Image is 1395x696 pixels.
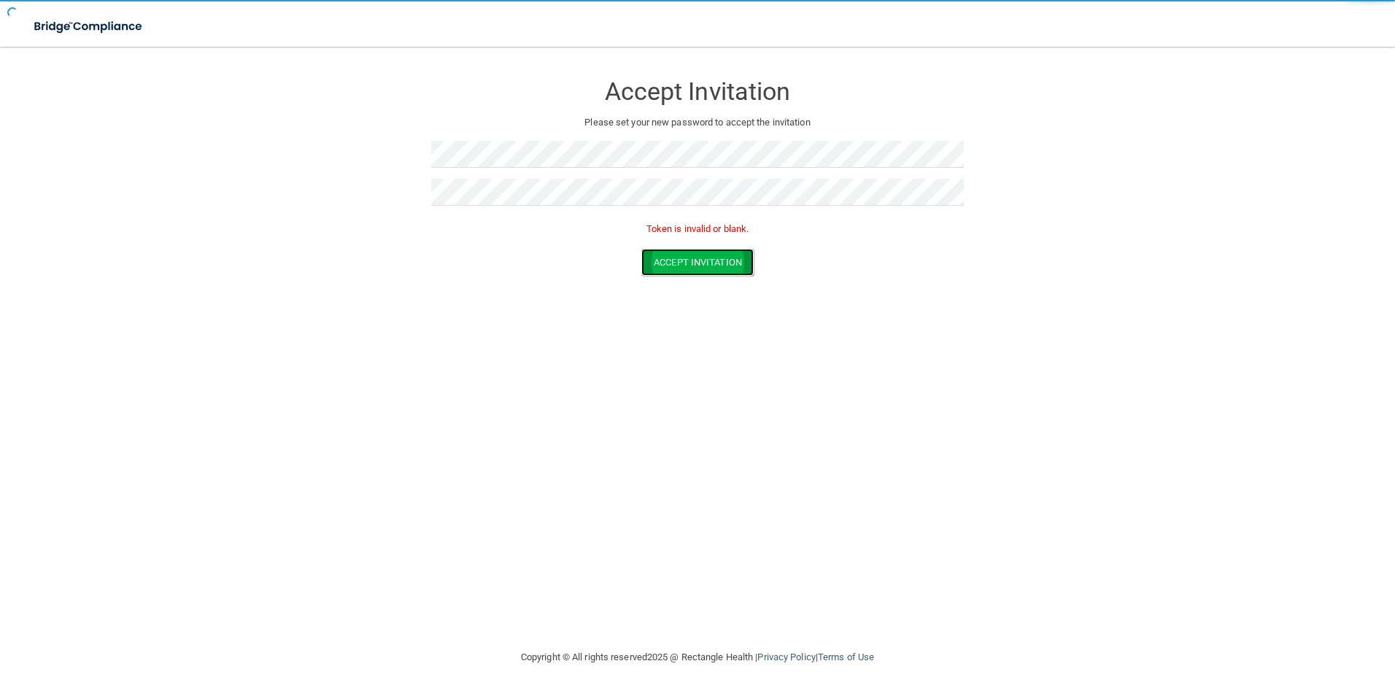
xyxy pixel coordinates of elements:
div: Copyright © All rights reserved 2025 @ Rectangle Health | | [431,634,964,681]
button: Accept Invitation [641,249,754,276]
h3: Accept Invitation [431,78,964,105]
img: bridge_compliance_login_screen.278c3ca4.svg [22,12,156,42]
p: Token is invalid or blank. [431,220,964,238]
a: Terms of Use [818,651,874,662]
p: Please set your new password to accept the invitation [442,114,953,131]
a: Privacy Policy [757,651,815,662]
